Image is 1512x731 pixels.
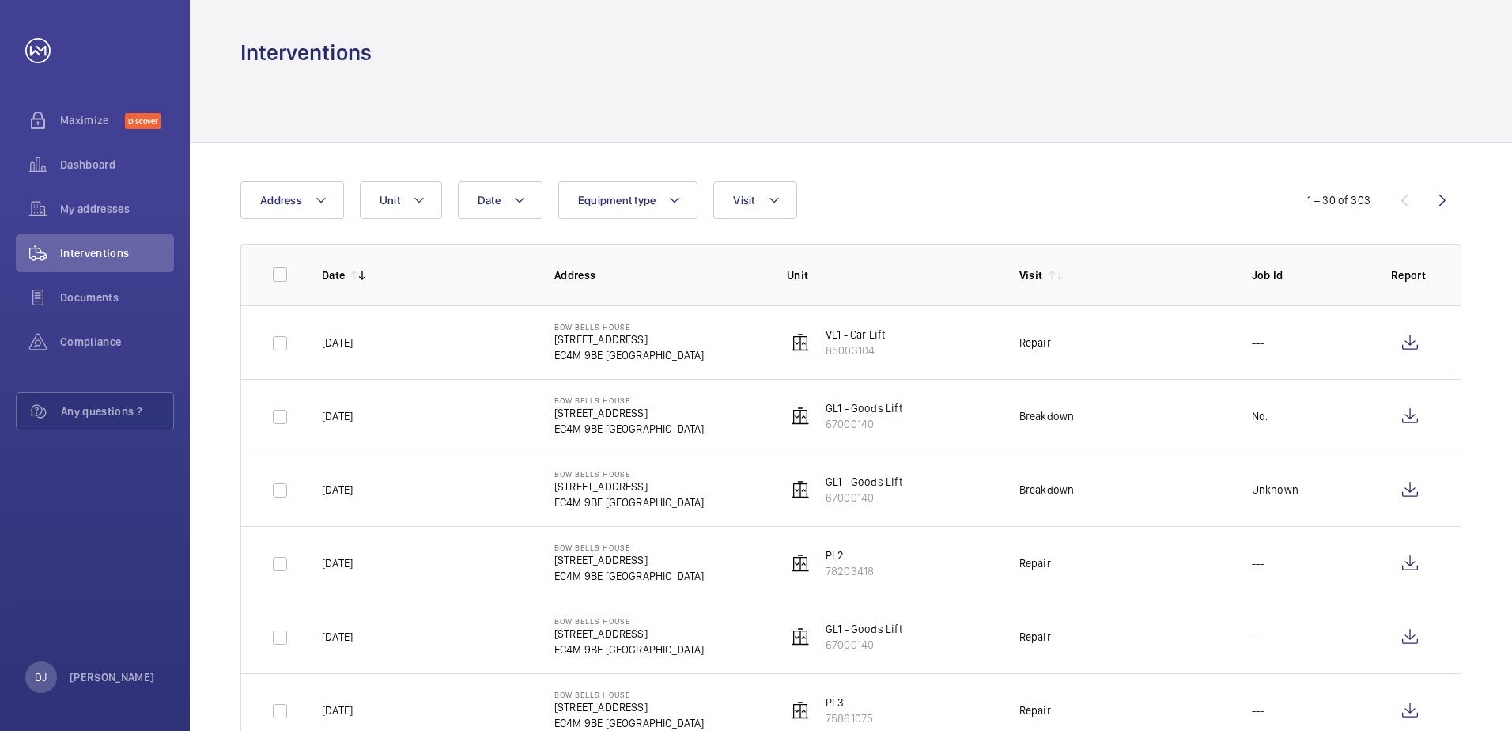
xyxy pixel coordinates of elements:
span: Maximize [60,112,125,128]
p: [STREET_ADDRESS] [554,405,705,421]
p: 78203418 [826,563,874,579]
p: VL1 - Car Lift [826,327,886,343]
div: Breakdown [1019,482,1075,498]
p: EC4M 9BE [GEOGRAPHIC_DATA] [554,421,705,437]
div: Repair [1019,629,1051,645]
p: 67000140 [826,490,902,506]
p: --- [1252,555,1264,571]
button: Equipment type [558,181,698,219]
p: [DATE] [322,555,353,571]
p: 85003104 [826,343,886,358]
span: Any questions ? [61,403,173,419]
p: DJ [35,669,47,685]
p: [DATE] [322,629,353,645]
p: GL1 - Goods Lift [826,621,902,637]
p: --- [1252,629,1264,645]
p: Bow Bells House [554,396,705,405]
div: Repair [1019,703,1051,718]
p: No. [1252,408,1268,424]
span: Documents [60,290,174,305]
span: My addresses [60,201,174,217]
div: Repair [1019,335,1051,350]
div: 1 – 30 of 303 [1307,192,1370,208]
span: Visit [733,194,754,206]
p: PL3 [826,695,873,710]
p: EC4M 9BE [GEOGRAPHIC_DATA] [554,642,705,657]
p: Address [554,267,762,283]
p: EC4M 9BE [GEOGRAPHIC_DATA] [554,715,705,731]
p: Bow Bells House [554,469,705,479]
img: elevator.svg [791,333,810,352]
p: [DATE] [322,335,353,350]
p: [STREET_ADDRESS] [554,552,705,568]
p: [STREET_ADDRESS] [554,626,705,642]
p: EC4M 9BE [GEOGRAPHIC_DATA] [554,568,705,584]
p: Job Id [1252,267,1366,283]
span: Equipment type [578,194,656,206]
p: Unknown [1252,482,1298,498]
p: Report [1391,267,1429,283]
img: elevator.svg [791,701,810,720]
p: Bow Bells House [554,690,705,699]
p: [STREET_ADDRESS] [554,479,705,494]
span: Dashboard [60,157,174,172]
button: Unit [360,181,442,219]
p: Date [322,267,345,283]
p: GL1 - Goods Lift [826,400,902,416]
img: elevator.svg [791,407,810,426]
p: Unit [787,267,994,283]
button: Date [458,181,542,219]
p: EC4M 9BE [GEOGRAPHIC_DATA] [554,347,705,363]
p: Bow Bells House [554,616,705,626]
p: 67000140 [826,416,902,432]
span: Unit [380,194,400,206]
span: Date [478,194,501,206]
div: Repair [1019,555,1051,571]
p: [DATE] [322,703,353,718]
p: --- [1252,335,1264,350]
img: elevator.svg [791,480,810,499]
p: [DATE] [322,408,353,424]
div: Breakdown [1019,408,1075,424]
p: Bow Bells House [554,322,705,331]
p: Visit [1019,267,1043,283]
img: elevator.svg [791,627,810,646]
p: Bow Bells House [554,543,705,552]
p: PL2 [826,547,874,563]
p: [DATE] [322,482,353,498]
p: [STREET_ADDRESS] [554,699,705,715]
p: GL1 - Goods Lift [826,474,902,490]
p: 75861075 [826,710,873,726]
span: Address [260,194,302,206]
p: [PERSON_NAME] [70,669,155,685]
img: elevator.svg [791,554,810,573]
p: --- [1252,703,1264,718]
p: 67000140 [826,637,902,653]
span: Compliance [60,334,174,350]
h1: Interventions [240,38,372,67]
span: Interventions [60,245,174,261]
span: Discover [125,113,161,129]
p: [STREET_ADDRESS] [554,331,705,347]
p: EC4M 9BE [GEOGRAPHIC_DATA] [554,494,705,510]
button: Address [240,181,344,219]
button: Visit [713,181,796,219]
